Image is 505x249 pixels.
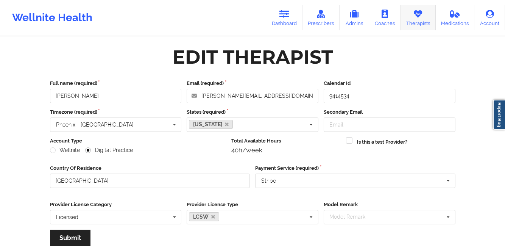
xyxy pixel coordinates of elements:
a: Admins [340,5,369,30]
input: Calendar Id [324,89,455,103]
input: Full name [50,89,182,103]
label: Wellnite [50,147,80,153]
label: Payment Service (required) [255,164,455,172]
div: Model Remark [327,213,376,221]
label: Digital Practice [85,147,133,153]
label: Is this a test Provider? [357,138,407,146]
div: 40h/week [231,146,341,154]
input: Email address [187,89,318,103]
a: LCSW [189,212,219,221]
label: Calendar Id [324,80,455,87]
label: Provider License Type [187,201,318,208]
button: Submit [50,230,90,246]
div: Licensed [56,215,78,220]
a: Therapists [401,5,436,30]
label: Secondary Email [324,108,455,116]
input: Email [324,117,455,132]
label: States (required) [187,108,318,116]
div: Edit Therapist [173,45,333,69]
label: Timezone (required) [50,108,182,116]
label: Account Type [50,137,226,145]
a: Dashboard [266,5,302,30]
a: Prescribers [302,5,340,30]
label: Provider License Category [50,201,182,208]
a: Coaches [369,5,401,30]
div: Stripe [261,178,276,183]
label: Full name (required) [50,80,182,87]
a: Report Bug [493,100,505,130]
label: Total Available Hours [231,137,341,145]
label: Country Of Residence [50,164,250,172]
a: Medications [436,5,475,30]
div: Phoenix - [GEOGRAPHIC_DATA] [56,122,134,127]
label: Email (required) [187,80,318,87]
a: Account [474,5,505,30]
a: [US_STATE] [189,120,233,129]
label: Model Remark [324,201,455,208]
